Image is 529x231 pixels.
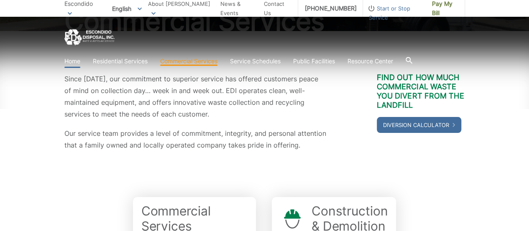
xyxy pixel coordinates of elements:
[377,117,461,133] a: Diversion Calculator
[230,57,281,66] a: Service Schedules
[64,73,326,120] p: Since [DATE], our commitment to superior service has offered customers peace of mind on collectio...
[93,57,148,66] a: Residential Services
[348,57,393,66] a: Resource Center
[64,127,326,151] p: Our service team provides a level of commitment, integrity, and personal attention that a family ...
[64,29,115,46] a: EDCD logo. Return to the homepage.
[160,57,217,66] a: Commercial Services
[293,57,335,66] a: Public Facilities
[106,2,148,16] span: English
[64,57,80,66] a: Home
[377,73,465,110] h3: Find out how much commercial waste you divert from the landfill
